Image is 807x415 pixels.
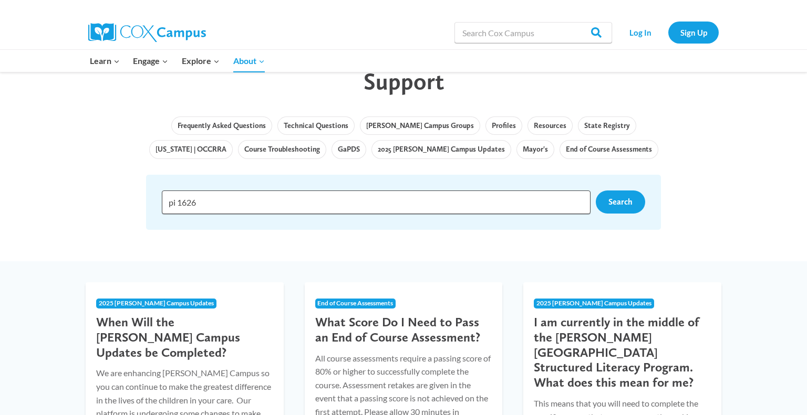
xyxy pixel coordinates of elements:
a: Mayor's [516,140,554,159]
input: Search input [162,190,591,214]
button: Child menu of Engage [127,50,175,72]
span: 2025 [PERSON_NAME] Campus Updates [99,299,214,307]
a: End of Course Assessments [560,140,658,159]
a: Profiles [485,116,522,135]
a: Frequently Asked Questions [171,116,272,135]
span: Search [608,197,633,207]
nav: Primary Navigation [83,50,271,72]
button: Child menu of Learn [83,50,127,72]
h3: When Will the [PERSON_NAME] Campus Updates be Completed? [96,315,273,360]
a: 2025 [PERSON_NAME] Campus Updates [371,140,511,159]
input: Search Cox Campus [454,22,612,43]
a: Search [596,190,645,214]
a: [US_STATE] | OCCRRA [149,140,233,159]
a: Log In [617,22,663,43]
span: Support [364,67,444,95]
a: Sign Up [668,22,719,43]
span: End of Course Assessments [317,299,393,307]
h3: What Score Do I Need to Pass an End of Course Assessment? [315,315,492,345]
span: 2025 [PERSON_NAME] Campus Updates [536,299,651,307]
a: [PERSON_NAME] Campus Groups [360,116,480,135]
a: Resources [527,116,573,135]
a: Course Troubleshooting [238,140,326,159]
button: Child menu of About [226,50,272,72]
img: Cox Campus [88,23,206,42]
h3: I am currently in the middle of the [PERSON_NAME][GEOGRAPHIC_DATA] Structured Literacy Program. W... [534,315,711,390]
a: GaPDS [332,140,366,159]
nav: Secondary Navigation [617,22,719,43]
a: Technical Questions [277,116,355,135]
button: Child menu of Explore [175,50,226,72]
form: Search form [162,190,596,214]
a: State Registry [578,116,636,135]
